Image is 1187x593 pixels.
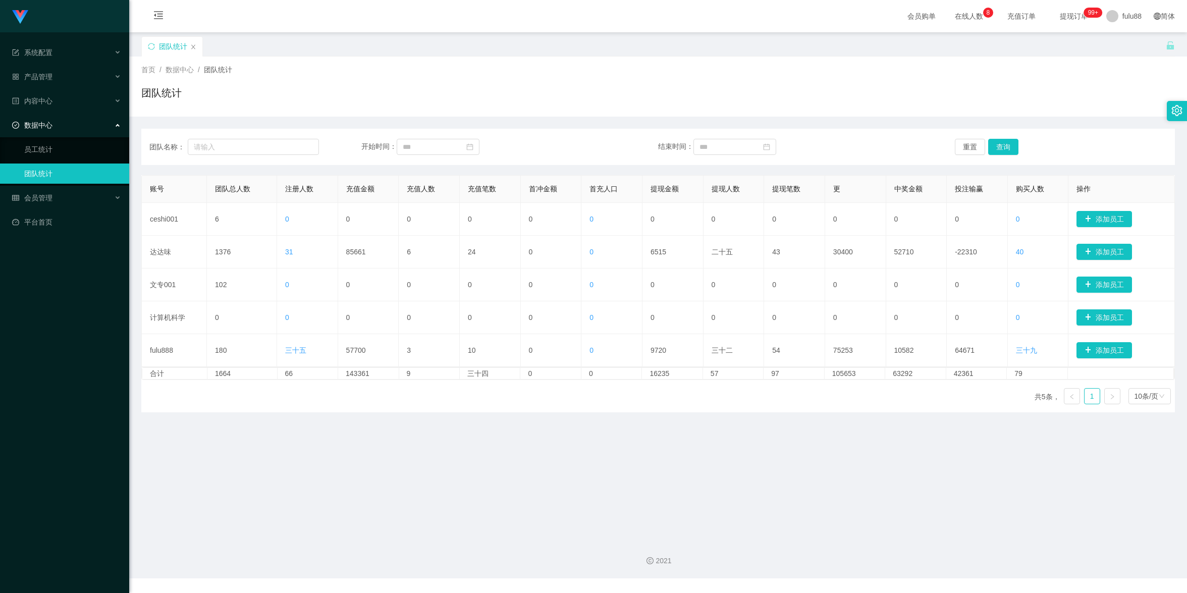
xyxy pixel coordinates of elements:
[589,346,593,354] font: 0
[1076,342,1132,358] button: 图标: 加号添加员工
[407,248,411,256] font: 6
[215,215,219,223] font: 6
[589,281,593,289] font: 0
[215,369,231,378] font: 1664
[651,185,679,193] font: 提现金额
[24,164,121,184] a: 团队统计
[589,185,618,193] font: 首充人口
[955,248,977,256] font: -22310
[1016,215,1020,223] font: 0
[468,346,476,354] font: 10
[407,313,411,321] font: 0
[529,281,533,289] font: 0
[12,122,19,129] i: 图标: 检查-圆圈-o
[1135,389,1158,404] div: 10条/页
[833,215,837,223] font: 0
[712,346,733,354] font: 三十二
[1076,211,1132,227] button: 图标: 加号添加员工
[589,248,593,256] font: 0
[12,212,121,232] a: 图标：仪表板平台首页
[1016,346,1037,354] font: 三十九
[772,185,800,193] font: 提现笔数
[651,248,666,256] font: 6515
[12,10,28,24] img: logo.9652507e.png
[772,346,780,354] font: 54
[988,139,1018,155] button: 查询
[12,49,19,56] i: 图标： 表格
[198,66,200,74] font: /
[285,369,293,378] font: 66
[1104,388,1120,404] li: 下一页
[407,346,411,354] font: 3
[407,215,411,223] font: 0
[346,248,366,256] font: 85661
[712,281,716,289] font: 0
[1171,105,1182,116] i: 图标：设置
[893,369,912,378] font: 63292
[346,313,350,321] font: 0
[651,281,655,289] font: 0
[159,66,161,74] font: /
[894,281,898,289] font: 0
[1016,281,1020,289] font: 0
[12,73,19,80] i: 图标: appstore-o
[150,369,164,378] font: 合计
[1076,309,1132,326] button: 图标: 加号添加员工
[1076,277,1132,293] button: 图标: 加号添加员工
[955,346,975,354] font: 64671
[24,121,52,129] font: 数据中心
[190,44,196,50] i: 图标： 关闭
[1064,388,1080,404] li: 上一页
[712,313,716,321] font: 0
[215,185,250,193] font: 团队总人数
[589,369,593,378] font: 0
[529,313,533,321] font: 0
[529,346,533,354] font: 0
[150,346,173,354] font: fulu888
[150,185,164,193] font: 账号
[346,281,350,289] font: 0
[285,346,306,354] font: 三十五
[141,1,176,33] i: 图标: 菜单折叠
[772,313,776,321] font: 0
[285,281,289,289] font: 0
[468,313,472,321] font: 0
[589,215,593,223] font: 0
[772,215,776,223] font: 0
[1159,393,1165,400] i: 图标： 下
[894,185,923,193] font: 中奖金额
[1014,369,1022,378] font: 79
[285,313,289,321] font: 0
[159,42,187,50] font: 团队统计
[24,139,121,159] a: 员工统计
[1135,392,1158,400] font: 10条/页
[1084,8,1102,18] sup: 206
[467,369,489,378] font: 三十四
[346,185,374,193] font: 充值金额
[204,66,232,74] font: 团队统计
[1076,185,1091,193] font: 操作
[346,369,369,378] font: 143361
[1060,12,1088,20] font: 提现订单
[215,281,227,289] font: 102
[468,215,472,223] font: 0
[285,248,293,256] font: 31
[529,185,557,193] font: 首冲金额
[1007,12,1036,20] font: 充值订单
[651,215,655,223] font: 0
[955,185,983,193] font: 投注输赢
[712,185,740,193] font: 提现人数
[468,185,496,193] font: 充值笔数
[589,313,593,321] font: 0
[833,346,853,354] font: 75253
[771,369,779,378] font: 97
[646,557,654,564] i: 图标：版权
[12,97,19,104] i: 图标：个人资料
[150,215,178,223] font: ceshi001
[833,185,840,193] font: 更
[528,369,532,378] font: 0
[772,248,780,256] font: 43
[141,66,155,74] font: 首页
[346,346,366,354] font: 57700
[188,139,319,155] input: 请输入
